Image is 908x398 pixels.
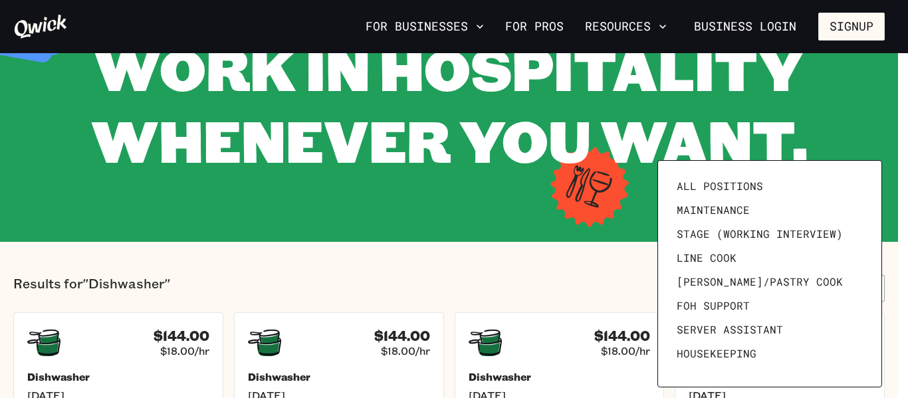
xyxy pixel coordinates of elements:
[677,203,750,217] span: Maintenance
[677,227,843,241] span: Stage (working interview)
[677,371,737,384] span: Prep Cook
[677,179,763,193] span: All Positions
[677,275,843,288] span: [PERSON_NAME]/Pastry Cook
[677,251,737,264] span: Line Cook
[677,347,756,360] span: Housekeeping
[677,299,750,312] span: FOH Support
[671,174,868,373] ul: Filter by position
[677,323,783,336] span: Server Assistant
